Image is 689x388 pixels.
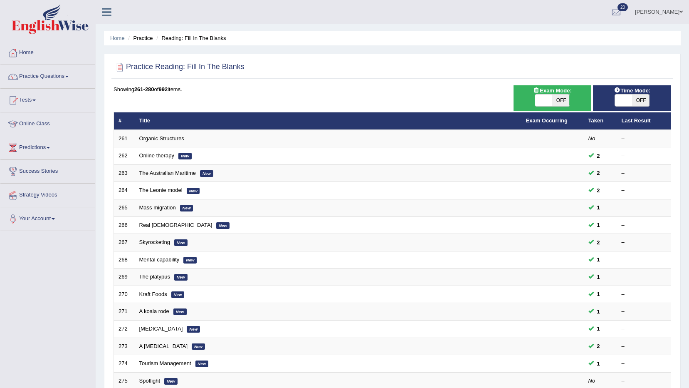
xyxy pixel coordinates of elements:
[622,291,667,298] div: –
[594,238,603,247] span: You can still take this question
[594,324,603,333] span: You can still take this question
[594,152,603,160] span: You can still take this question
[632,95,649,106] span: OFF
[139,343,188,349] a: A [MEDICAL_DATA]
[0,160,95,181] a: Success Stories
[200,170,213,177] em: New
[139,326,183,332] a: [MEDICAL_DATA]
[594,273,603,281] span: You can still take this question
[174,274,188,281] em: New
[588,135,595,142] em: No
[622,169,667,177] div: –
[180,205,193,211] em: New
[139,308,169,314] a: A koala rode
[584,112,617,130] th: Taken
[622,152,667,160] div: –
[588,378,595,384] em: No
[114,216,135,234] td: 266
[114,251,135,269] td: 268
[594,203,603,212] span: You can still take this question
[171,291,185,298] em: New
[114,147,135,165] td: 262
[164,378,178,385] em: New
[187,326,200,333] em: New
[622,256,667,264] div: –
[139,222,212,228] a: Real [DEMOGRAPHIC_DATA]
[0,184,95,204] a: Strategy Videos
[622,221,667,229] div: –
[114,164,135,182] td: 263
[114,355,135,373] td: 274
[114,303,135,321] td: 271
[187,188,200,194] em: New
[0,136,95,157] a: Predictions
[0,65,95,86] a: Practice Questions
[216,222,230,229] em: New
[195,361,209,367] em: New
[617,112,671,130] th: Last Result
[110,35,125,41] a: Home
[610,86,654,95] span: Time Mode:
[192,343,205,350] em: New
[594,359,603,368] span: You can still take this question
[135,112,521,130] th: Title
[114,61,244,73] h2: Practice Reading: Fill In The Blanks
[622,325,667,333] div: –
[594,186,603,195] span: You can still take this question
[622,360,667,368] div: –
[158,86,168,92] b: 992
[622,135,667,143] div: –
[0,112,95,133] a: Online Class
[594,255,603,264] span: You can still take this question
[139,135,184,142] a: Organic Structures
[552,95,570,106] span: OFF
[530,86,575,95] span: Exam Mode:
[0,89,95,109] a: Tests
[622,273,667,281] div: –
[114,85,671,93] div: Showing of items.
[174,239,188,246] em: New
[526,117,568,124] a: Exam Occurring
[514,85,592,111] div: Show exams occurring in exams
[173,308,187,315] em: New
[139,187,183,193] a: The Leonie model
[0,207,95,228] a: Your Account
[126,34,153,42] li: Practice
[114,338,135,355] td: 273
[617,3,628,11] span: 20
[594,221,603,229] span: You can still take this question
[114,199,135,217] td: 265
[594,290,603,298] span: You can still take this question
[114,130,135,147] td: 261
[114,320,135,338] td: 272
[622,187,667,194] div: –
[622,204,667,212] div: –
[0,41,95,62] a: Home
[134,86,154,92] b: 261-280
[139,274,170,280] a: The platypus
[139,204,176,211] a: Mass migration
[183,257,197,264] em: New
[622,343,667,351] div: –
[139,291,167,297] a: Kraft Foods
[114,269,135,286] td: 269
[114,112,135,130] th: #
[594,169,603,177] span: You can still take this question
[622,377,667,385] div: –
[139,378,161,384] a: Spotlight
[139,256,180,263] a: Mental capability
[594,342,603,351] span: You can still take this question
[114,286,135,303] td: 270
[114,182,135,199] td: 264
[139,239,170,245] a: Skyrocketing
[139,360,191,366] a: Tourism Management
[139,152,175,159] a: Online therapy
[154,34,226,42] li: Reading: Fill In The Blanks
[622,239,667,246] div: –
[594,307,603,316] span: You can still take this question
[114,234,135,251] td: 267
[622,308,667,316] div: –
[178,153,192,159] em: New
[139,170,196,176] a: The Australian Maritime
